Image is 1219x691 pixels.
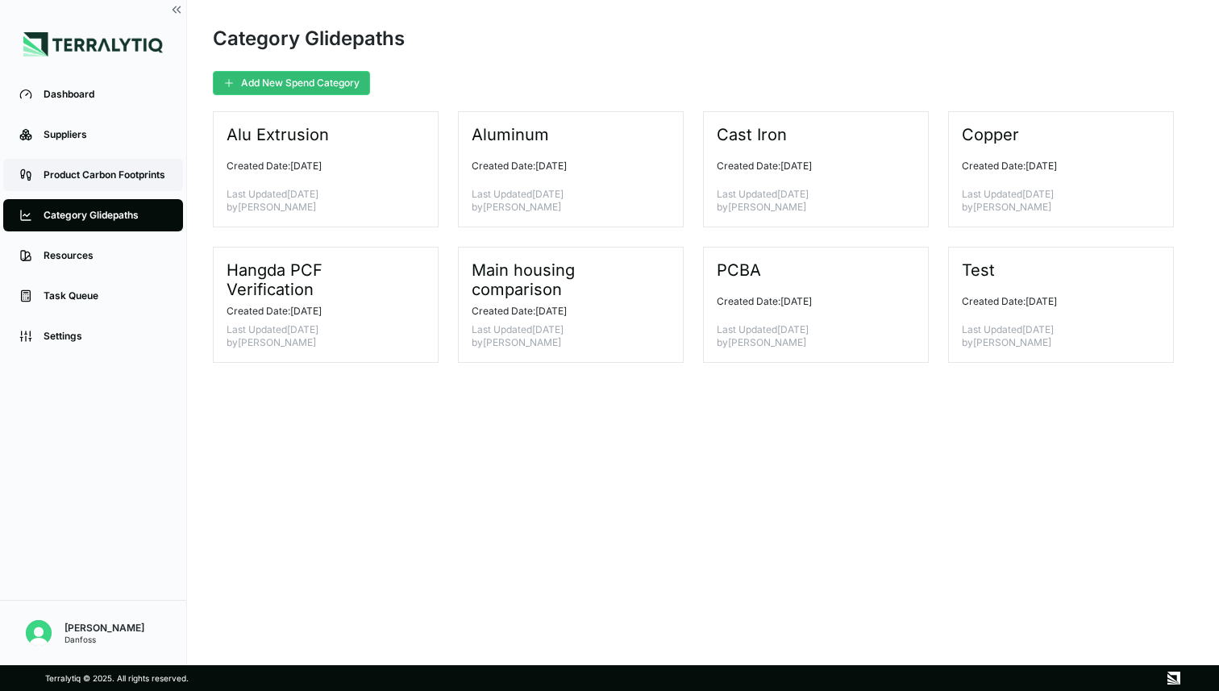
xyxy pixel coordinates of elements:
p: Created Date: [DATE] [227,160,412,173]
p: Created Date: [DATE] [962,295,1147,308]
h3: Alu Extrusion [227,125,331,144]
img: Logo [23,32,163,56]
h3: PCBA [717,260,763,280]
button: Add New Spend Category [213,71,370,95]
p: Last Updated [DATE] by [PERSON_NAME] [962,323,1147,349]
div: Category Glidepaths [44,209,167,222]
p: Last Updated [DATE] by [PERSON_NAME] [962,188,1147,214]
p: Created Date: [DATE] [717,160,902,173]
h3: Aluminum [472,125,551,144]
div: Category Glidepaths [213,26,405,52]
h3: Main housing comparison [472,260,657,299]
img: Nitin Shetty [26,620,52,646]
h3: Cast Iron [717,125,788,144]
p: Last Updated [DATE] by [PERSON_NAME] [717,323,902,349]
p: Created Date: [DATE] [472,305,657,318]
p: Last Updated [DATE] by [PERSON_NAME] [227,323,412,349]
div: Danfoss [64,635,144,644]
div: [PERSON_NAME] [64,622,144,635]
h3: Test [962,260,996,280]
p: Last Updated [DATE] by [PERSON_NAME] [717,188,902,214]
div: Resources [44,249,167,262]
div: Dashboard [44,88,167,101]
h3: Copper [962,125,1021,144]
p: Last Updated [DATE] by [PERSON_NAME] [472,323,657,349]
h3: Hangda PCF Verification [227,260,412,299]
div: Task Queue [44,289,167,302]
p: Created Date: [DATE] [962,160,1147,173]
p: Created Date: [DATE] [717,295,902,308]
p: Created Date: [DATE] [472,160,657,173]
button: Open user button [19,614,58,652]
div: Product Carbon Footprints [44,169,167,181]
p: Created Date: [DATE] [227,305,412,318]
div: Settings [44,330,167,343]
div: Suppliers [44,128,167,141]
p: Last Updated [DATE] by [PERSON_NAME] [472,188,657,214]
p: Last Updated [DATE] by [PERSON_NAME] [227,188,412,214]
